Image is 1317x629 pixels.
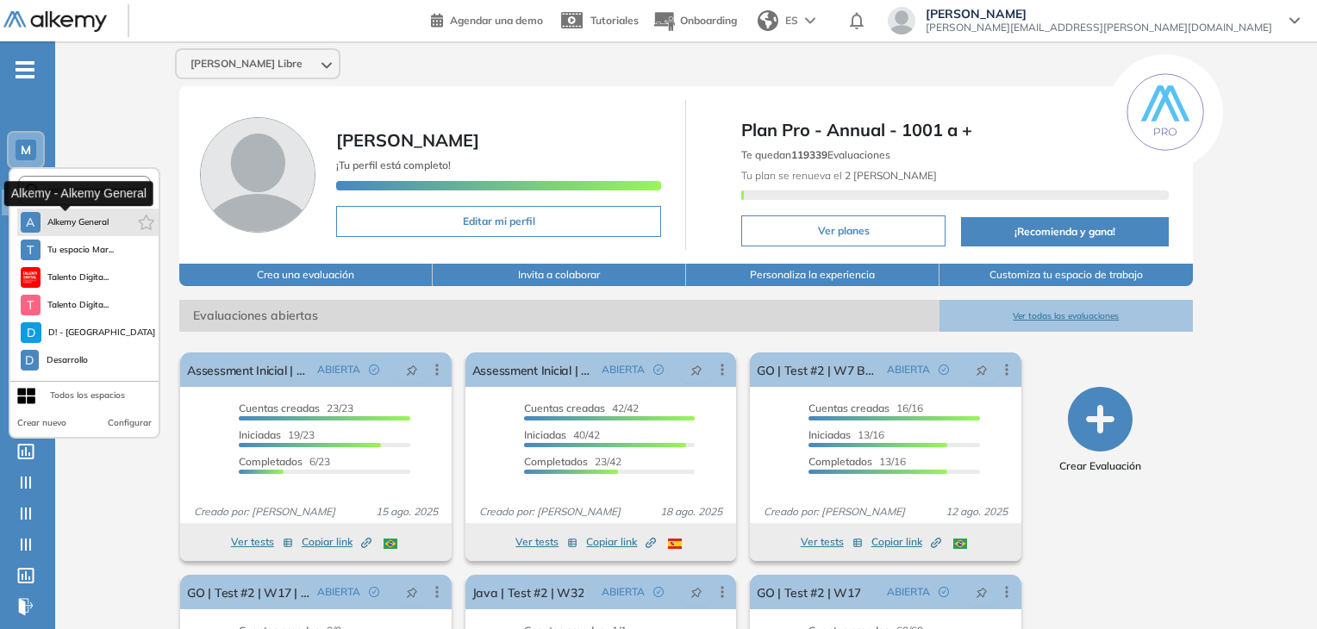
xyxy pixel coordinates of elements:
span: Crear Evaluación [1059,458,1141,474]
span: pushpin [690,585,702,599]
span: pushpin [690,363,702,377]
span: Desarrollo [46,353,90,367]
span: Completados [239,455,303,468]
span: ABIERTA [887,362,930,377]
button: pushpin [393,578,431,606]
div: Todos los espacios [50,389,125,402]
span: Iniciadas [524,428,566,441]
span: Iniciadas [239,428,281,441]
span: Creado por: [PERSON_NAME] [187,504,342,520]
span: 19/23 [239,428,315,441]
button: Invita a colaborar [433,264,686,286]
div: Alkemy - Alkemy General [4,181,153,206]
span: Copiar link [586,534,656,550]
a: Assessment Inicial | Be Data Driven CX W1 [PORT] [187,352,309,387]
span: Creado por: [PERSON_NAME] [472,504,627,520]
img: ESP [668,539,682,549]
span: Cuentas creadas [524,402,605,414]
span: ABIERTA [317,362,360,377]
b: 2 [PERSON_NAME] [842,169,937,182]
b: 119339 [791,148,827,161]
button: Ver tests [515,532,577,552]
button: Crear Evaluación [1059,387,1141,474]
span: pushpin [976,585,988,599]
button: Copiar link [871,532,941,552]
span: Evaluaciones abiertas [179,300,939,332]
span: T [27,243,34,257]
a: Agendar una demo [431,9,543,29]
span: 12 ago. 2025 [939,504,1014,520]
span: 16/16 [808,402,923,414]
span: D [25,353,34,367]
span: Tutoriales [590,14,639,27]
span: Iniciadas [808,428,851,441]
span: D! - [GEOGRAPHIC_DATA] 17 [48,326,159,339]
button: Configurar [108,416,152,430]
span: Alkemy General [47,215,109,229]
button: Ver todas las evaluaciones [939,300,1193,332]
button: Onboarding [652,3,737,40]
img: https://assets.alkemy.org/workspaces/620/d203e0be-08f6-444b-9eae-a92d815a506f.png [23,271,37,284]
button: pushpin [963,356,1001,383]
a: Assessment Inicial | Be Data Driven CX W1 [HISP] [472,352,595,387]
span: T [27,298,34,312]
img: BRA [953,539,967,549]
span: check-circle [939,587,949,597]
span: Talento Digita... [47,298,109,312]
span: Plan Pro - Annual - 1001 a + [741,117,1168,143]
span: Agendar una demo [450,14,543,27]
a: GO | Test #2 | W17 [757,575,860,609]
span: check-circle [653,364,664,375]
span: [PERSON_NAME] Libre [190,57,303,71]
span: ABIERTA [317,584,360,600]
span: Tu plan se renueva el [741,169,937,182]
span: 6/23 [239,455,330,468]
span: Completados [808,455,872,468]
span: check-circle [939,364,949,375]
img: BRA [384,539,397,549]
button: pushpin [963,578,1001,606]
span: Completados [524,455,588,468]
span: 42/42 [524,402,639,414]
span: M [21,143,31,157]
button: pushpin [393,356,431,383]
span: 23/23 [239,402,353,414]
span: Cuentas creadas [808,402,889,414]
a: Java | Test #2 | W32 [472,575,584,609]
button: Customiza tu espacio de trabajo [939,264,1193,286]
button: Ver planes [741,215,946,246]
span: 40/42 [524,428,600,441]
button: Personaliza la experiencia [686,264,939,286]
button: Ver tests [231,532,293,552]
span: Tu espacio Mar... [47,243,115,257]
button: pushpin [677,356,715,383]
img: Logo [3,11,107,33]
span: 23/42 [524,455,621,468]
span: [PERSON_NAME] [926,7,1272,21]
a: GO | Test #2 | W7 BR V2 [757,352,879,387]
span: pushpin [406,585,418,599]
span: check-circle [369,364,379,375]
img: Foto de perfil [200,117,315,233]
button: Crear nuevo [17,416,66,430]
span: check-circle [653,587,664,597]
button: Editar mi perfil [336,206,661,237]
span: [PERSON_NAME] [336,129,479,151]
span: Copiar link [302,534,371,550]
span: 18 ago. 2025 [653,504,729,520]
span: 13/16 [808,455,906,468]
span: ¡Tu perfil está completo! [336,159,451,171]
span: check-circle [369,587,379,597]
span: A [26,215,34,229]
i: - [16,68,34,72]
span: pushpin [976,363,988,377]
span: ES [785,13,798,28]
a: GO | Test #2 | W17 | Recuperatorio [187,575,309,609]
button: ¡Recomienda y gana! [961,217,1168,246]
span: Te quedan Evaluaciones [741,148,890,161]
button: Ver tests [801,532,863,552]
span: Cuentas creadas [239,402,320,414]
span: ABIERTA [602,584,645,600]
span: Talento Digita... [47,271,109,284]
button: Copiar link [302,532,371,552]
